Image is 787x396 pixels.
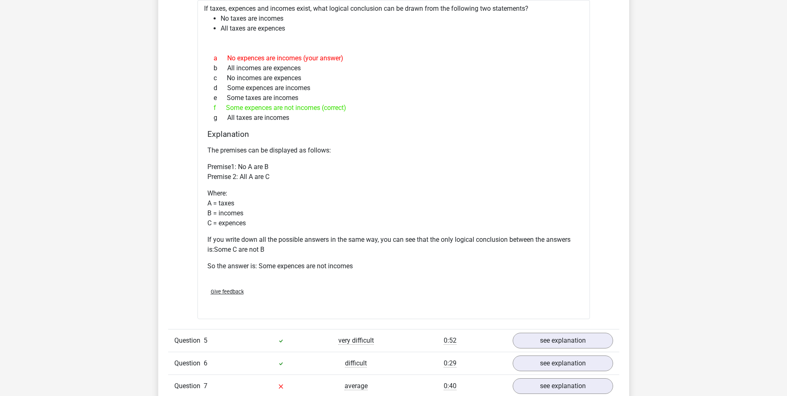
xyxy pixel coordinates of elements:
[211,289,244,295] span: Give feedback
[207,235,580,255] p: If you write down all the possible answers in the same way, you can see that the only logical con...
[204,382,207,390] span: 7
[207,113,580,123] div: All taxes are incomes
[214,63,227,73] span: b
[207,162,580,182] p: Premise1: No A are B Premise 2: All A are C
[207,83,580,93] div: Some expences are incomes
[214,93,227,103] span: e
[214,73,227,83] span: c
[207,261,580,271] p: So the answer is: Some expences are not incomes
[207,53,580,63] div: No expences are incomes (your answer)
[221,24,583,33] li: All taxes are expences
[207,146,580,155] p: The premises can be displayed as follows:
[207,188,580,228] p: Where: A = taxes B = incomes C = expences
[204,359,207,367] span: 6
[207,103,580,113] div: Some expences are not incomes (correct)
[221,14,583,24] li: No taxes are incomes
[345,382,368,390] span: average
[513,355,613,371] a: see explanation
[513,378,613,394] a: see explanation
[444,382,457,390] span: 0:40
[207,73,580,83] div: No incomes are expences
[174,336,204,346] span: Question
[174,358,204,368] span: Question
[207,63,580,73] div: All incomes are expences
[444,336,457,345] span: 0:52
[513,333,613,348] a: see explanation
[207,93,580,103] div: Some taxes are incomes
[444,359,457,367] span: 0:29
[204,336,207,344] span: 5
[214,83,227,93] span: d
[207,129,580,139] h4: Explanation
[214,103,226,113] span: f
[214,53,227,63] span: a
[345,359,367,367] span: difficult
[214,113,227,123] span: g
[174,381,204,391] span: Question
[338,336,374,345] span: very difficult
